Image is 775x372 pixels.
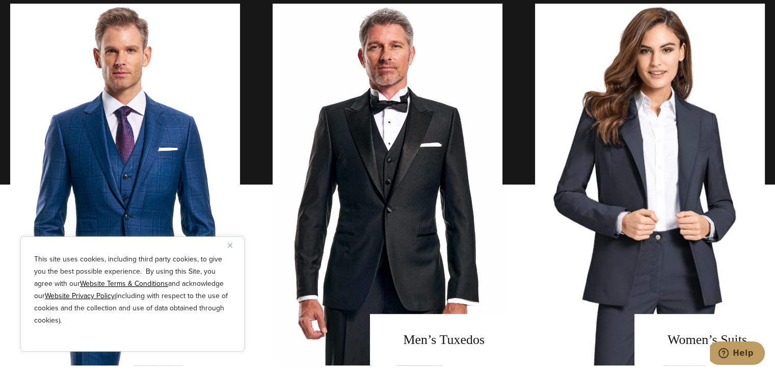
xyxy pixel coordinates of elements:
a: Website Terms & Conditions [80,278,168,289]
iframe: Opens a widget where you can chat to one of our agents [710,341,765,367]
a: men's tuxedos [273,4,502,365]
a: Women's Suits [535,4,765,365]
p: This site uses cookies, including third party cookies, to give you the best possible experience. ... [34,253,231,327]
img: Close [228,243,232,248]
a: Website Privacy Policy [45,290,115,301]
button: Close [228,239,240,251]
a: men's suits [10,4,240,365]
